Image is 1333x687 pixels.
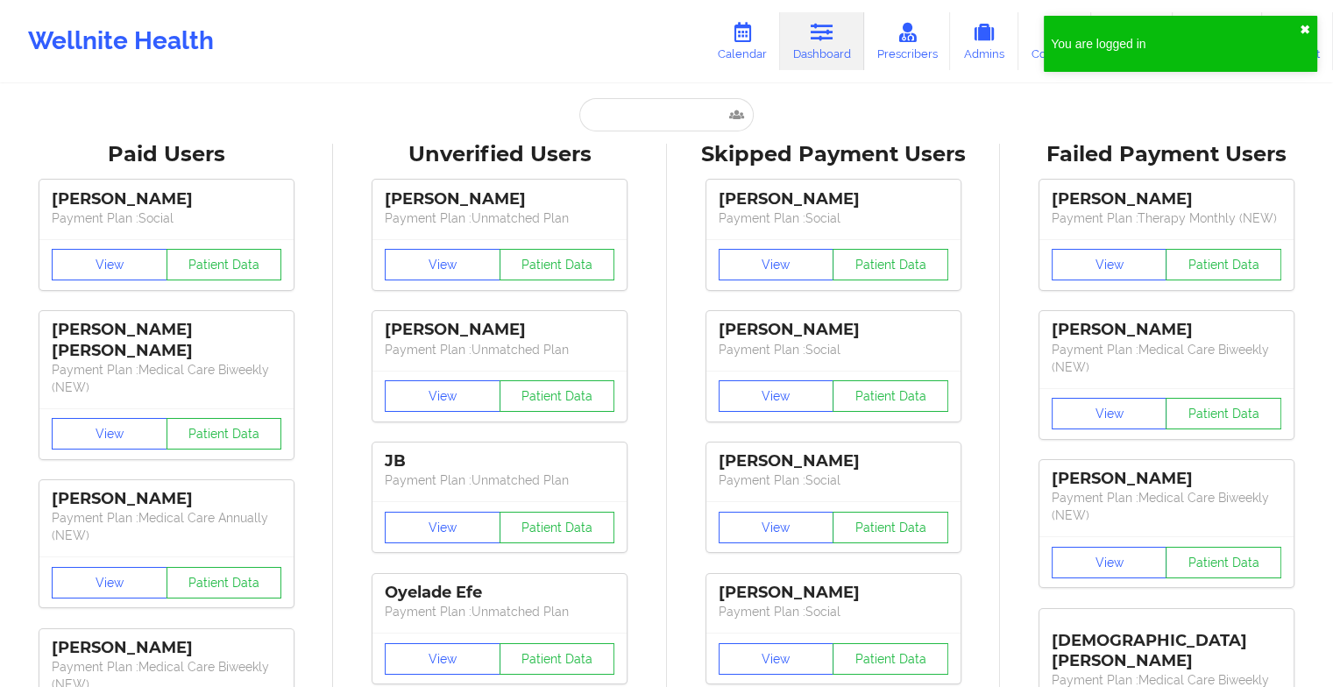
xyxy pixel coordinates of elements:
[385,471,614,489] p: Payment Plan : Unmatched Plan
[1051,35,1300,53] div: You are logged in
[385,320,614,340] div: [PERSON_NAME]
[1300,23,1310,37] button: close
[345,141,654,168] div: Unverified Users
[1012,141,1321,168] div: Failed Payment Users
[385,583,614,603] div: Oyelade Efe
[719,341,948,358] p: Payment Plan : Social
[52,638,281,658] div: [PERSON_NAME]
[1052,547,1167,578] button: View
[500,512,615,543] button: Patient Data
[950,12,1018,70] a: Admins
[52,209,281,227] p: Payment Plan : Social
[500,380,615,412] button: Patient Data
[52,489,281,509] div: [PERSON_NAME]
[705,12,780,70] a: Calendar
[1052,469,1281,489] div: [PERSON_NAME]
[52,320,281,360] div: [PERSON_NAME] [PERSON_NAME]
[385,451,614,471] div: JB
[385,249,500,280] button: View
[52,361,281,396] p: Payment Plan : Medical Care Biweekly (NEW)
[385,380,500,412] button: View
[864,12,951,70] a: Prescribers
[385,189,614,209] div: [PERSON_NAME]
[52,509,281,544] p: Payment Plan : Medical Care Annually (NEW)
[385,512,500,543] button: View
[719,380,834,412] button: View
[1018,12,1091,70] a: Coaches
[1052,249,1167,280] button: View
[719,471,948,489] p: Payment Plan : Social
[833,249,948,280] button: Patient Data
[1052,489,1281,524] p: Payment Plan : Medical Care Biweekly (NEW)
[385,643,500,675] button: View
[833,380,948,412] button: Patient Data
[167,249,282,280] button: Patient Data
[1052,189,1281,209] div: [PERSON_NAME]
[52,418,167,450] button: View
[1052,341,1281,376] p: Payment Plan : Medical Care Biweekly (NEW)
[719,209,948,227] p: Payment Plan : Social
[719,189,948,209] div: [PERSON_NAME]
[52,249,167,280] button: View
[167,418,282,450] button: Patient Data
[1052,320,1281,340] div: [PERSON_NAME]
[719,603,948,620] p: Payment Plan : Social
[1052,209,1281,227] p: Payment Plan : Therapy Monthly (NEW)
[679,141,988,168] div: Skipped Payment Users
[52,189,281,209] div: [PERSON_NAME]
[719,320,948,340] div: [PERSON_NAME]
[1166,249,1281,280] button: Patient Data
[12,141,321,168] div: Paid Users
[500,643,615,675] button: Patient Data
[52,567,167,598] button: View
[719,512,834,543] button: View
[719,249,834,280] button: View
[1166,547,1281,578] button: Patient Data
[1052,618,1281,671] div: [DEMOGRAPHIC_DATA][PERSON_NAME]
[1166,398,1281,429] button: Patient Data
[719,583,948,603] div: [PERSON_NAME]
[385,603,614,620] p: Payment Plan : Unmatched Plan
[500,249,615,280] button: Patient Data
[385,209,614,227] p: Payment Plan : Unmatched Plan
[833,643,948,675] button: Patient Data
[719,643,834,675] button: View
[780,12,864,70] a: Dashboard
[385,341,614,358] p: Payment Plan : Unmatched Plan
[1052,398,1167,429] button: View
[167,567,282,598] button: Patient Data
[833,512,948,543] button: Patient Data
[719,451,948,471] div: [PERSON_NAME]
